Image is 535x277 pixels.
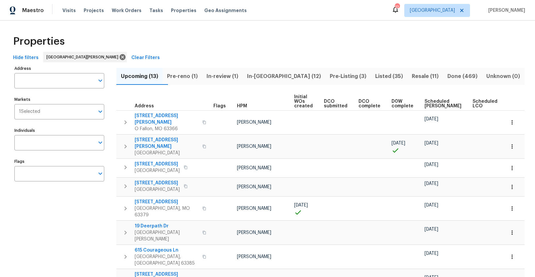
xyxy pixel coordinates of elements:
span: Resale (11) [411,72,439,81]
span: [DATE] [425,162,438,167]
span: Done (469) [447,72,478,81]
span: DCO submitted [324,99,347,108]
span: [PERSON_NAME] [237,120,271,125]
span: [PERSON_NAME] [237,144,271,149]
span: [STREET_ADDRESS] [135,161,180,167]
span: Pre-Listing (3) [329,72,367,81]
span: [GEOGRAPHIC_DATA] [135,167,180,174]
div: 12 [395,4,399,10]
span: DCO complete [359,99,380,108]
span: Listed (35) [375,72,404,81]
span: Unknown (0) [486,72,521,81]
span: HPM [237,104,247,108]
span: Scheduled [PERSON_NAME] [425,99,461,108]
span: Hide filters [13,54,39,62]
span: 19 Deerpath Dr [135,223,198,229]
span: [PERSON_NAME] [237,166,271,170]
span: [GEOGRAPHIC_DATA] [410,7,455,14]
span: [PERSON_NAME] [237,185,271,189]
label: Individuals [14,129,104,132]
span: [STREET_ADDRESS][PERSON_NAME] [135,137,198,150]
span: [DATE] [392,141,405,146]
span: [GEOGRAPHIC_DATA] [135,150,198,156]
button: Open [96,138,105,147]
span: [GEOGRAPHIC_DATA] [135,186,180,193]
span: [DATE] [425,117,438,121]
span: Flags [213,104,226,108]
span: Pre-reno (1) [166,72,198,81]
span: [DATE] [294,203,308,208]
span: In-[GEOGRAPHIC_DATA] (12) [246,72,321,81]
span: [STREET_ADDRESS] [135,199,198,205]
span: Visits [62,7,76,14]
span: [GEOGRAPHIC_DATA], [GEOGRAPHIC_DATA] 63385 [135,254,198,267]
div: [GEOGRAPHIC_DATA][PERSON_NAME] [43,52,127,62]
span: [GEOGRAPHIC_DATA], MO 63379 [135,205,198,218]
span: In-review (1) [206,72,239,81]
span: [GEOGRAPHIC_DATA][PERSON_NAME] [135,229,198,242]
span: [PERSON_NAME] [486,7,525,14]
button: Clear Filters [129,52,162,64]
span: [STREET_ADDRESS] [135,180,180,186]
span: Work Orders [112,7,142,14]
button: Hide filters [10,52,41,64]
span: Clear Filters [131,54,160,62]
label: Markets [14,98,104,101]
label: Flags [14,160,104,163]
span: Address [135,104,154,108]
span: [STREET_ADDRESS][PERSON_NAME] [135,113,198,126]
button: Open [96,169,105,178]
span: [PERSON_NAME] [237,254,271,259]
span: Properties [171,7,196,14]
span: Maestro [22,7,44,14]
span: Upcoming (13) [120,72,159,81]
button: Open [96,107,105,116]
span: [DATE] [425,203,438,208]
span: Geo Assignments [204,7,247,14]
span: Initial WOs created [294,95,313,108]
span: [DATE] [425,141,438,146]
span: [PERSON_NAME] [237,230,271,235]
label: Address [14,67,104,70]
span: [PERSON_NAME] [237,206,271,211]
span: 1 Selected [19,109,40,115]
span: Projects [84,7,104,14]
span: [DATE] [425,181,438,186]
span: D0W complete [392,99,413,108]
span: 615 Courageous Ln [135,247,198,254]
span: [DATE] [425,227,438,232]
span: Properties [13,38,65,45]
span: Tasks [149,8,163,13]
span: [GEOGRAPHIC_DATA][PERSON_NAME] [46,54,121,60]
span: [DATE] [425,251,438,256]
button: Open [96,76,105,85]
span: O Fallon, MO 63366 [135,126,198,132]
span: Scheduled LCO [473,99,497,108]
